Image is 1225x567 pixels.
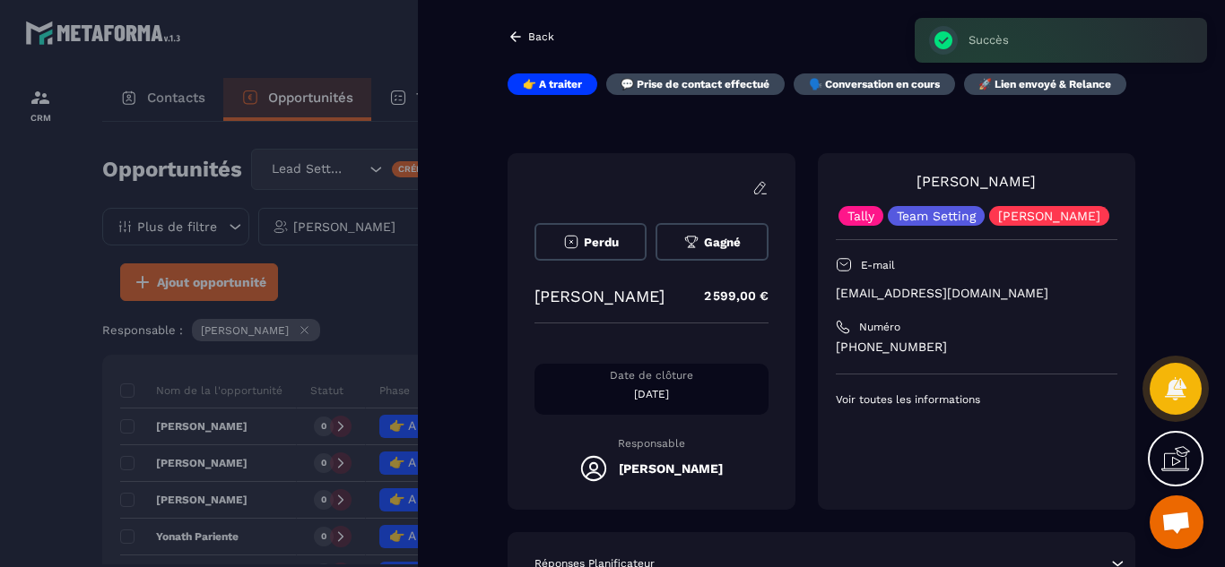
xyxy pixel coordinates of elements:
p: 🚀 Lien envoyé & Relance [978,77,1111,91]
button: Gagné [656,223,768,261]
p: Team Setting [897,210,976,222]
p: Tally [847,210,874,222]
p: 🗣️ Conversation en cours [809,77,940,91]
p: Back [528,30,554,43]
h5: [PERSON_NAME] [619,461,723,476]
span: Perdu [584,236,619,249]
p: [DATE] [534,387,769,401]
p: E-mail [861,258,895,272]
div: Ouvrir le chat [1150,495,1203,549]
button: Perdu [534,223,647,261]
p: [PERSON_NAME] [534,287,665,305]
p: [PERSON_NAME] [998,210,1100,222]
p: 💬 Prise de contact effectué [621,77,769,91]
a: [PERSON_NAME] [917,173,1036,190]
p: [PHONE_NUMBER] [836,339,1117,356]
p: 2 599,00 € [686,279,769,314]
p: Responsable [534,437,769,450]
p: Numéro [859,320,900,334]
p: 👉 A traiter [523,77,582,91]
p: Voir toutes les informations [836,392,1117,407]
p: Date de clôture [534,368,769,382]
p: [EMAIL_ADDRESS][DOMAIN_NAME] [836,285,1117,302]
span: Gagné [704,236,741,249]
